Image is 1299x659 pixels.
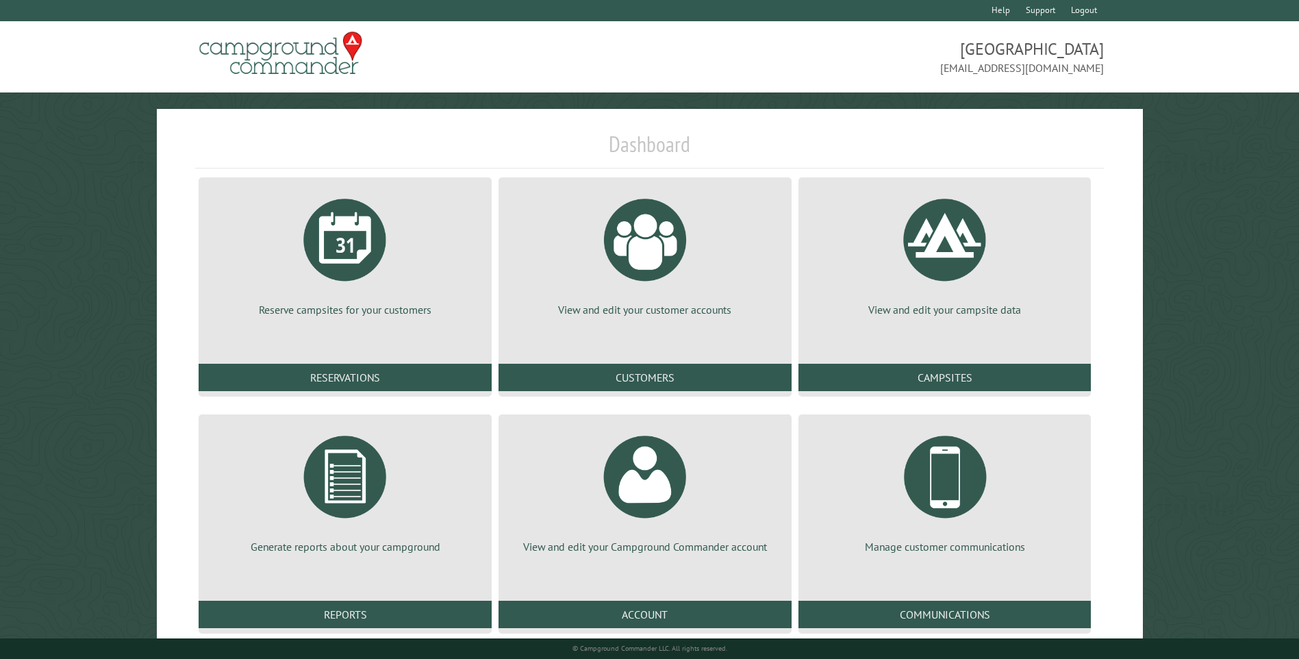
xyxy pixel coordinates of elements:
[572,644,727,653] small: © Campground Commander LLC. All rights reserved.
[199,601,492,628] a: Reports
[798,601,1092,628] a: Communications
[515,539,775,554] p: View and edit your Campground Commander account
[195,131,1103,169] h1: Dashboard
[650,38,1104,76] span: [GEOGRAPHIC_DATA] [EMAIL_ADDRESS][DOMAIN_NAME]
[815,539,1075,554] p: Manage customer communications
[215,302,475,317] p: Reserve campsites for your customers
[499,601,792,628] a: Account
[815,425,1075,554] a: Manage customer communications
[499,364,792,391] a: Customers
[215,539,475,554] p: Generate reports about your campground
[515,188,775,317] a: View and edit your customer accounts
[515,302,775,317] p: View and edit your customer accounts
[798,364,1092,391] a: Campsites
[215,425,475,554] a: Generate reports about your campground
[515,425,775,554] a: View and edit your Campground Commander account
[195,27,366,80] img: Campground Commander
[815,188,1075,317] a: View and edit your campsite data
[815,302,1075,317] p: View and edit your campsite data
[215,188,475,317] a: Reserve campsites for your customers
[199,364,492,391] a: Reservations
